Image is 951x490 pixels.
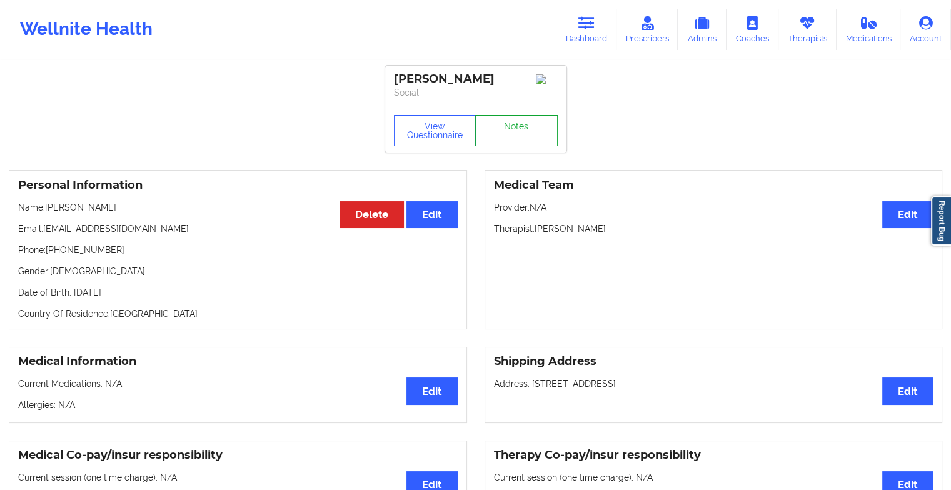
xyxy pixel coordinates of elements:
a: Report Bug [931,196,951,246]
p: Allergies: N/A [18,399,458,411]
p: Current session (one time charge): N/A [494,471,933,484]
p: Date of Birth: [DATE] [18,286,458,299]
a: Prescribers [616,9,678,50]
p: Country Of Residence: [GEOGRAPHIC_DATA] [18,307,458,320]
a: Dashboard [556,9,616,50]
button: View Questionnaire [394,115,476,146]
a: Notes [475,115,558,146]
p: Current Medications: N/A [18,377,458,390]
h3: Medical Co-pay/insur responsibility [18,448,458,462]
p: Email: [EMAIL_ADDRESS][DOMAIN_NAME] [18,222,458,235]
p: Gender: [DEMOGRAPHIC_DATA] [18,265,458,277]
h3: Shipping Address [494,354,933,369]
a: Admins [678,9,727,50]
p: Current session (one time charge): N/A [18,471,458,484]
button: Edit [406,377,457,404]
button: Delete [340,201,404,228]
h3: Therapy Co-pay/insur responsibility [494,448,933,462]
button: Edit [406,201,457,228]
p: Phone: [PHONE_NUMBER] [18,244,458,256]
p: Therapist: [PERSON_NAME] [494,222,933,235]
a: Therapists [778,9,837,50]
a: Coaches [727,9,778,50]
div: [PERSON_NAME] [394,72,558,86]
p: Social [394,86,558,99]
h3: Medical Information [18,354,458,369]
p: Address: [STREET_ADDRESS] [494,377,933,390]
p: Name: [PERSON_NAME] [18,201,458,214]
h3: Personal Information [18,178,458,192]
a: Account [900,9,951,50]
h3: Medical Team [494,178,933,192]
a: Medications [837,9,901,50]
p: Provider: N/A [494,201,933,214]
button: Edit [882,377,933,404]
button: Edit [882,201,933,228]
img: Image%2Fplaceholer-image.png [536,74,558,84]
